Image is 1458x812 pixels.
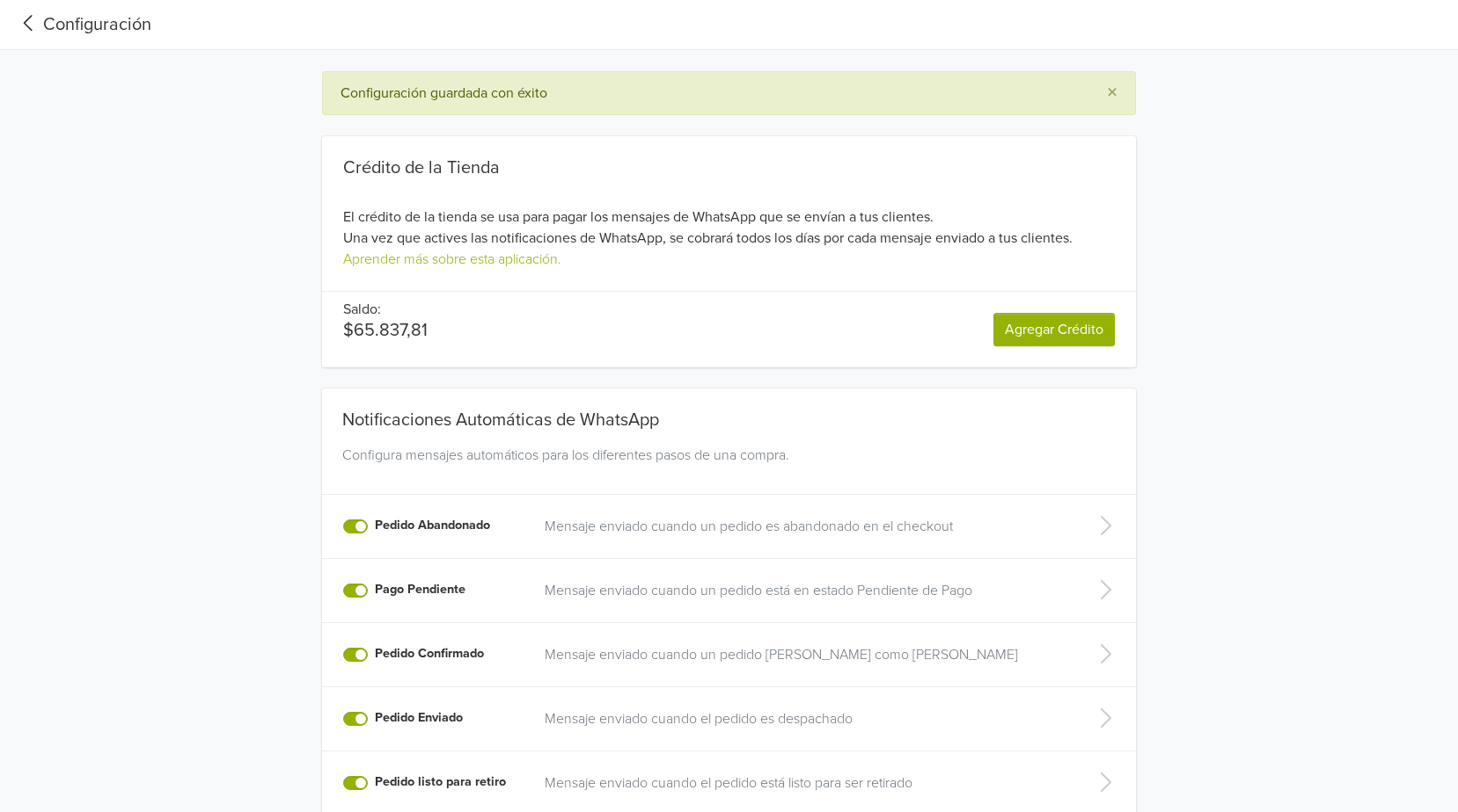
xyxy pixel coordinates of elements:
a: Mensaje enviado cuando el pedido es despachado [545,708,1064,729]
label: Pedido listo para retiro [375,772,506,792]
label: Pago Pendiente [375,580,465,599]
a: Mensaje enviado cuando un pedido es abandonado en el checkout [545,516,1064,537]
a: Mensaje enviado cuando un pedido está en estado Pendiente de Pago [545,580,1064,601]
a: Mensaje enviado cuando un pedido [PERSON_NAME] como [PERSON_NAME] [545,644,1064,665]
a: Mensaje enviado cuando el pedido está listo para ser retirado [545,772,1064,794]
div: Crédito de la Tienda [343,157,1115,178]
p: Saldo: [343,299,428,320]
label: Pedido Enviado [375,708,463,728]
div: El crédito de la tienda se usa para pagar los mensajes de WhatsApp que se envían a tus clientes. ... [322,157,1136,270]
div: Notificaciones Automáticas de WhatsApp [335,388,1123,438]
a: Aprender más sobre esta aplicación. [343,250,561,268]
label: Pedido Abandonado [375,516,490,535]
div: Configuración guardada con éxito [341,83,1079,104]
div: Configura mensajes automáticos para los diferentes pasos de una compra. [335,445,1123,487]
a: Agregar Crédito [993,313,1115,346]
label: Pedido Confirmado [375,644,484,663]
p: $65.837,81 [343,320,428,341]
span: × [1107,80,1117,105]
a: Configuración [14,11,151,38]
